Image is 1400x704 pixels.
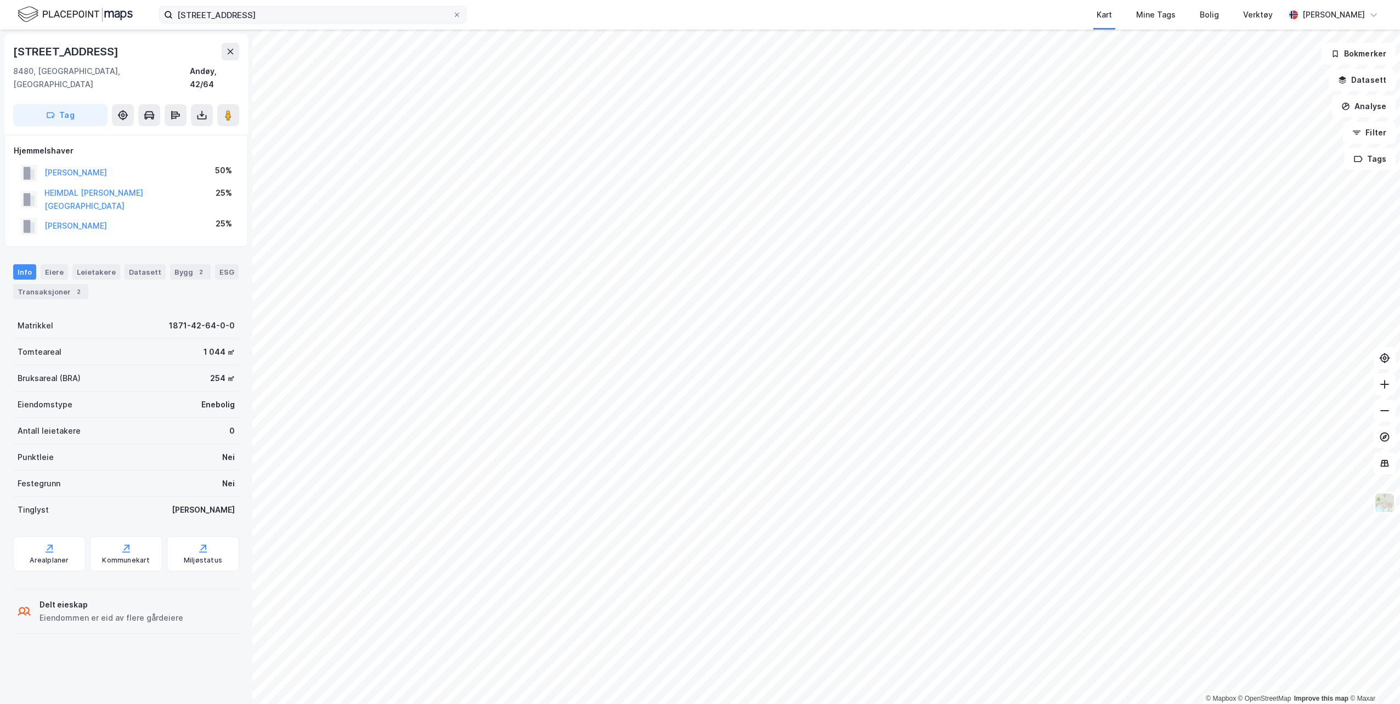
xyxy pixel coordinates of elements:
div: Punktleie [18,451,54,464]
button: Tag [13,104,108,126]
div: 2 [73,286,84,297]
input: Søk på adresse, matrikkel, gårdeiere, leietakere eller personer [173,7,453,23]
div: Miljøstatus [184,556,222,565]
div: Nei [222,451,235,464]
div: [PERSON_NAME] [172,503,235,516]
div: Tomteareal [18,345,61,359]
div: Hjemmelshaver [14,144,239,157]
div: Matrikkel [18,319,53,332]
div: 8480, [GEOGRAPHIC_DATA], [GEOGRAPHIC_DATA] [13,65,190,91]
div: Andøy, 42/64 [190,65,239,91]
div: 254 ㎡ [210,372,235,385]
div: Eiendomstype [18,398,72,411]
button: Filter [1343,122,1396,144]
div: [STREET_ADDRESS] [13,43,121,60]
div: Nei [222,477,235,490]
div: Leietakere [72,264,120,280]
img: logo.f888ab2527a4732fd821a326f86c7f29.svg [18,5,133,24]
div: Datasett [125,264,166,280]
img: Z [1374,492,1395,513]
div: 25% [216,186,232,200]
div: Eiere [41,264,68,280]
div: Arealplaner [30,556,69,565]
div: Info [13,264,36,280]
div: 1871-42-64-0-0 [169,319,235,332]
div: Tinglyst [18,503,49,516]
div: Eiendommen er eid av flere gårdeiere [39,611,183,624]
div: Enebolig [201,398,235,411]
a: OpenStreetMap [1238,695,1291,702]
div: Bolig [1200,8,1219,21]
div: 2 [195,266,206,277]
div: Kart [1097,8,1112,21]
iframe: Chat Widget [1345,651,1400,704]
div: Bruksareal (BRA) [18,372,81,385]
button: Datasett [1329,69,1396,91]
div: Transaksjoner [13,284,88,299]
div: ESG [215,264,239,280]
div: Festegrunn [18,477,60,490]
button: Bokmerker [1322,43,1396,65]
div: 1 044 ㎡ [204,345,235,359]
div: Kommunekart [102,556,150,565]
div: 50% [215,164,232,177]
button: Analyse [1332,95,1396,117]
div: 25% [216,217,232,230]
div: [PERSON_NAME] [1302,8,1365,21]
div: Antall leietakere [18,424,81,438]
a: Mapbox [1206,695,1236,702]
div: Mine Tags [1136,8,1176,21]
button: Tags [1345,148,1396,170]
a: Improve this map [1294,695,1348,702]
div: 0 [229,424,235,438]
div: Delt eieskap [39,598,183,611]
div: Bygg [170,264,211,280]
div: Verktøy [1243,8,1273,21]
